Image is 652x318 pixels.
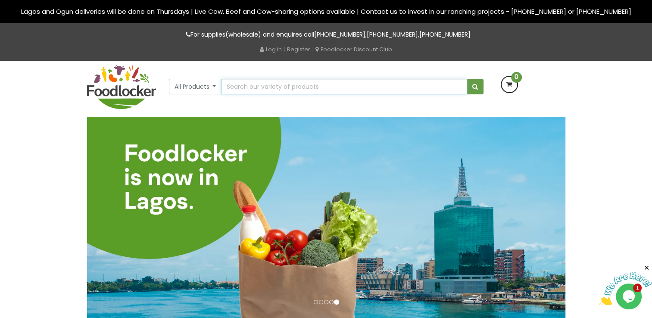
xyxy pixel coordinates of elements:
span: Lagos and Ogun deliveries will be done on Thursdays | Live Cow, Beef and Cow-sharing options avai... [21,7,631,16]
span: 0 [511,72,522,83]
a: [PHONE_NUMBER] [314,30,365,39]
a: Log in [260,45,282,53]
a: Register [287,45,310,53]
input: Search our variety of products [221,79,467,94]
a: [PHONE_NUMBER] [419,30,471,39]
span: | [312,45,314,53]
p: For supplies(wholesale) and enquires call , , [87,30,565,40]
iframe: chat widget [599,264,652,305]
button: All Products [169,79,222,94]
img: FoodLocker [87,65,156,109]
img: Foodlocker in Lagos [87,117,565,318]
span: | [284,45,285,53]
a: Foodlocker Discount Club [315,45,392,53]
a: [PHONE_NUMBER] [367,30,418,39]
